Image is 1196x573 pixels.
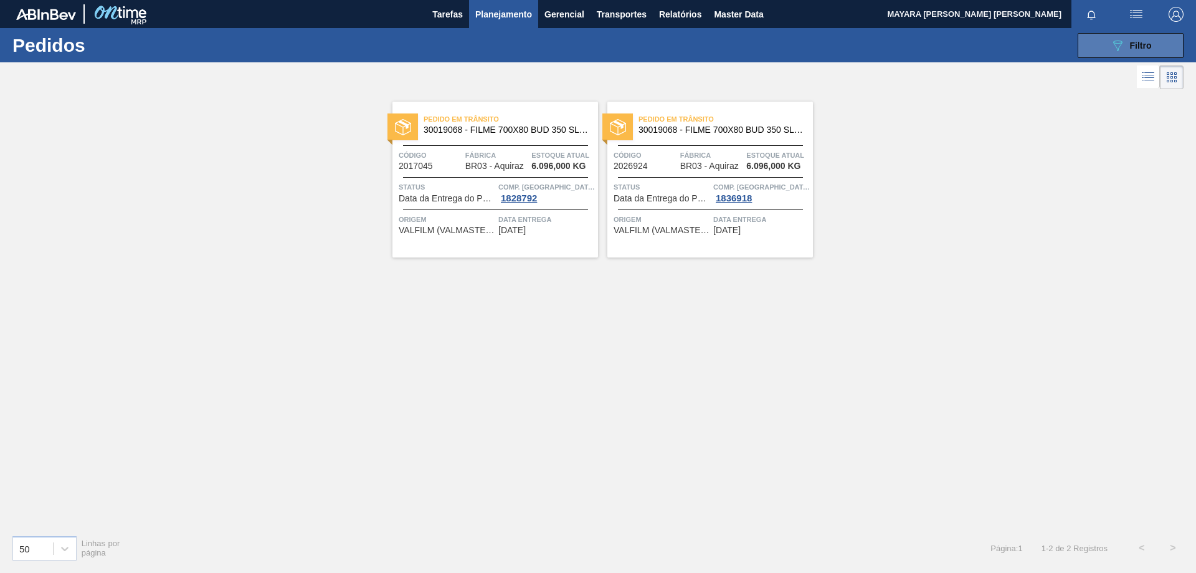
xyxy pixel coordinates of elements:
a: Comp. [GEOGRAPHIC_DATA]1828792 [498,181,595,203]
a: Comp. [GEOGRAPHIC_DATA]1836918 [713,181,810,203]
img: status [395,119,411,135]
span: Planejamento [475,7,532,22]
span: Fábrica [465,149,529,161]
span: Status [614,181,710,193]
img: TNhmsLtSVTkK8tSr43FrP2fwEKptu5GPRR3wAAAABJRU5ErkJggg== [16,9,76,20]
span: Status [399,181,495,193]
div: Visão em Lista [1137,65,1160,89]
span: Pedido em Trânsito [424,113,598,125]
button: > [1157,532,1189,564]
div: 50 [19,543,30,554]
span: 30019068 - FILME 700X80 BUD 350 SLK C12 429 [638,125,803,135]
span: Pedido em Trânsito [638,113,813,125]
span: BR03 - Aquiraz [465,161,524,171]
span: Data entrega [498,213,595,226]
span: Origem [399,213,495,226]
span: Código [399,149,462,161]
span: VALFILM (VALMASTER) - MANAUS (AM) [399,226,495,235]
button: < [1126,532,1157,564]
div: 1828792 [498,193,539,203]
span: Gerencial [544,7,584,22]
span: Tarefas [432,7,463,22]
span: Estoque atual [531,149,595,161]
span: Página : 1 [990,544,1022,553]
span: Código [614,149,677,161]
div: 1836918 [713,193,754,203]
a: statusPedido em Trânsito30019068 - FILME 700X80 BUD 350 SLK C12 429Código2017045FábricaBR03 - Aqu... [383,102,598,258]
span: 2017045 [399,161,433,171]
span: BR03 - Aquiraz [680,161,739,171]
span: Linhas por página [82,539,120,557]
span: Transportes [597,7,647,22]
span: Data da Entrega do Pedido Atrasada [614,194,710,203]
span: 1 - 2 de 2 Registros [1042,544,1108,553]
span: Comp. Carga [713,181,810,193]
span: Filtro [1130,41,1152,51]
span: 08/11/2025 [713,226,741,235]
span: 25/10/2025 [498,226,526,235]
img: status [610,119,626,135]
span: 2026924 [614,161,648,171]
img: Logout [1169,7,1184,22]
span: 30019068 - FILME 700X80 BUD 350 SLK C12 429 [424,125,588,135]
span: 6.096,000 KG [746,161,800,171]
span: Origem [614,213,710,226]
span: Master Data [714,7,763,22]
button: Filtro [1078,33,1184,58]
span: VALFILM (VALMASTER) - MANAUS (AM) [614,226,710,235]
div: Visão em Cards [1160,65,1184,89]
a: statusPedido em Trânsito30019068 - FILME 700X80 BUD 350 SLK C12 429Código2026924FábricaBR03 - Aqu... [598,102,813,258]
span: Comp. Carga [498,181,595,193]
span: Data da Entrega do Pedido Atrasada [399,194,495,203]
button: Notificações [1071,6,1111,23]
span: 6.096,000 KG [531,161,586,171]
h1: Pedidos [12,38,199,52]
span: Relatórios [659,7,701,22]
span: Data entrega [713,213,810,226]
img: userActions [1129,7,1144,22]
span: Estoque atual [746,149,810,161]
span: Fábrica [680,149,744,161]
